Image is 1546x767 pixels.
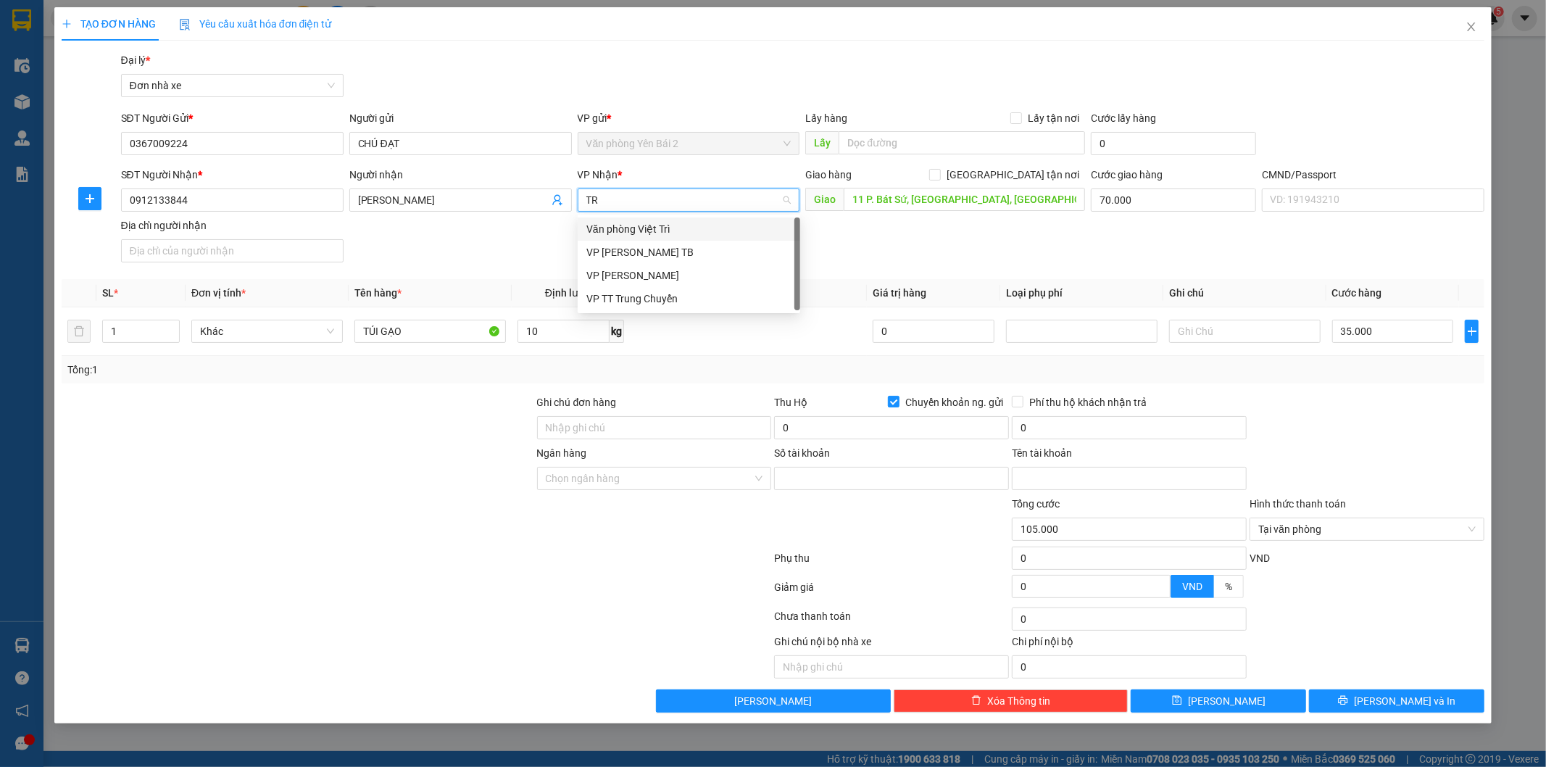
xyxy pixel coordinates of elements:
[1172,695,1182,707] span: save
[78,187,101,210] button: plus
[121,110,344,126] div: SĐT Người Gửi
[773,608,1011,634] div: Chưa thanh toán
[62,19,72,29] span: plus
[102,287,114,299] span: SL
[805,188,844,211] span: Giao
[130,75,335,96] span: Đơn nhà xe
[586,268,791,283] div: VP [PERSON_NAME]
[79,193,101,204] span: plus
[200,320,334,342] span: Khác
[941,167,1085,183] span: [GEOGRAPHIC_DATA] tận nơi
[18,18,91,91] img: logo.jpg
[121,217,344,233] div: Địa chỉ người nhận
[1451,7,1492,48] button: Close
[773,579,1011,605] div: Giảm giá
[349,167,572,183] div: Người nhận
[1258,518,1476,540] span: Tại văn phòng
[552,194,563,206] span: user-add
[586,291,791,307] div: VP TT Trung Chuyển
[136,36,606,54] li: Số 10 ngõ 15 Ngọc Hồi, Q.[PERSON_NAME], [GEOGRAPHIC_DATA]
[1309,689,1484,713] button: printer[PERSON_NAME] và In
[62,18,156,30] span: TẠO ĐƠN HÀNG
[1091,188,1256,212] input: Cước giao hàng
[774,397,807,408] span: Thu Hộ
[354,287,402,299] span: Tên hàng
[1091,112,1156,124] label: Cước lấy hàng
[1354,693,1455,709] span: [PERSON_NAME] và In
[873,320,994,343] input: 0
[537,416,772,439] input: Ghi chú đơn hàng
[839,131,1085,154] input: Dọc đường
[354,320,506,343] input: VD: Bàn, Ghế
[805,169,852,181] span: Giao hàng
[734,693,812,709] span: [PERSON_NAME]
[1188,693,1266,709] span: [PERSON_NAME]
[1131,689,1306,713] button: save[PERSON_NAME]
[578,110,800,126] div: VP gửi
[18,105,254,129] b: GỬI : Văn phòng Yên Bái 2
[586,244,791,260] div: VP [PERSON_NAME] TB
[971,695,981,707] span: delete
[179,18,332,30] span: Yêu cầu xuất hóa đơn điện tử
[545,287,597,299] span: Định lượng
[136,54,606,72] li: Hotline: 19001155
[1262,167,1484,183] div: CMND/Passport
[805,131,839,154] span: Lấy
[1465,320,1479,343] button: plus
[1338,695,1348,707] span: printer
[537,397,617,408] label: Ghi chú đơn hàng
[537,447,587,459] label: Ngân hàng
[1250,498,1346,510] label: Hình thức thanh toán
[774,467,1009,490] input: Số tài khoản
[1182,581,1202,592] span: VND
[1250,552,1270,564] span: VND
[1012,447,1072,459] label: Tên tài khoản
[774,447,830,459] label: Số tài khoản
[121,239,344,262] input: Địa chỉ của người nhận
[67,320,91,343] button: delete
[805,112,847,124] span: Lấy hàng
[894,689,1129,713] button: deleteXóa Thông tin
[578,287,800,310] div: VP TT Trung Chuyển
[1022,110,1085,126] span: Lấy tận nơi
[773,550,1011,576] div: Phụ thu
[873,287,926,299] span: Giá trị hàng
[1163,279,1326,307] th: Ghi chú
[546,468,753,489] input: Ngân hàng
[586,221,791,237] div: Văn phòng Việt Trì
[191,287,246,299] span: Đơn vị tính
[1000,279,1163,307] th: Loại phụ phí
[121,167,344,183] div: SĐT Người Nhận
[1466,326,1478,337] span: plus
[1091,169,1163,181] label: Cước giao hàng
[1023,394,1152,410] span: Phí thu hộ khách nhận trả
[1012,467,1247,490] input: Tên tài khoản
[987,693,1050,709] span: Xóa Thông tin
[1012,634,1247,655] div: Chi phí nội bộ
[656,689,891,713] button: [PERSON_NAME]
[121,54,150,66] span: Đại lý
[899,394,1009,410] span: Chuyển khoản ng. gửi
[1466,21,1477,33] span: close
[179,19,191,30] img: icon
[1012,498,1060,510] span: Tổng cước
[578,264,800,287] div: VP Trần Đại Nghĩa
[578,217,800,241] div: Văn phòng Việt Trì
[774,634,1009,655] div: Ghi chú nội bộ nhà xe
[1332,287,1382,299] span: Cước hàng
[349,110,572,126] div: Người gửi
[578,169,618,181] span: VP Nhận
[844,188,1085,211] input: Dọc đường
[1225,581,1232,592] span: %
[1091,132,1256,155] input: Cước lấy hàng
[67,362,597,378] div: Tổng: 1
[774,655,1009,679] input: Nhập ghi chú
[586,133,791,154] span: Văn phòng Yên Bái 2
[578,241,800,264] div: VP Trần Phú TB
[610,320,624,343] span: kg
[1169,320,1321,343] input: Ghi Chú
